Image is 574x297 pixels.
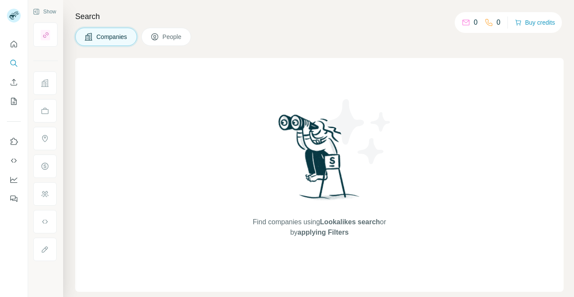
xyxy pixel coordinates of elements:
span: People [163,32,182,41]
button: Buy credits [515,16,555,29]
span: Find companies using or by [250,217,389,238]
button: Use Surfe API [7,153,21,168]
button: Dashboard [7,172,21,187]
button: Show [27,5,62,18]
button: Feedback [7,191,21,207]
span: Lookalikes search [320,218,380,226]
button: My lists [7,94,21,109]
button: Quick start [7,36,21,52]
img: Surfe Illustration - Stars [319,93,397,171]
span: applying Filters [297,229,348,236]
span: Companies [96,32,128,41]
button: Search [7,55,21,71]
p: 0 [474,17,478,28]
img: Surfe Illustration - Woman searching with binoculars [274,112,364,209]
h4: Search [75,10,564,23]
p: 0 [497,17,501,28]
button: Enrich CSV [7,74,21,90]
button: Use Surfe on LinkedIn [7,134,21,149]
